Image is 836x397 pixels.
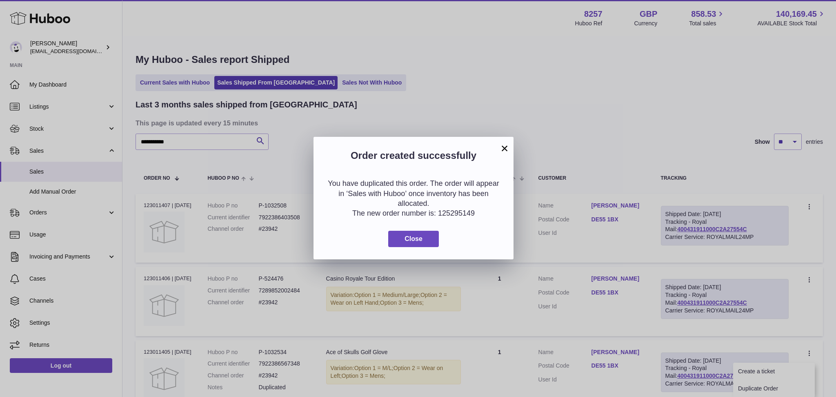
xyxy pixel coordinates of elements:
button: Close [388,231,439,248]
span: Close [405,235,422,242]
h2: Order created successfully [326,149,501,166]
button: × [500,143,509,153]
p: The new order number is: 125295149 [326,208,501,218]
p: You have duplicated this order. The order will appear in ‘Sales with Huboo’ once inventory has be... [326,178,501,208]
